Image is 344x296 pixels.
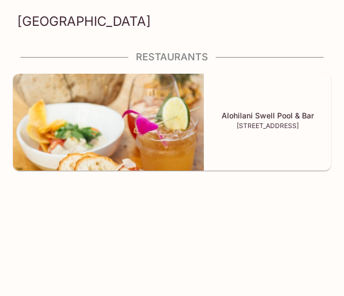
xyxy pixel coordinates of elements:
[13,74,331,184] a: Alohilani Swell Pool & BarAlohilani Swell Pool & Bar[STREET_ADDRESS]
[13,74,204,171] img: Alohilani Swell Pool & Bar
[17,13,327,30] h3: [GEOGRAPHIC_DATA]
[208,111,327,120] h5: Alohilani Swell Pool & Bar
[208,122,327,130] p: [STREET_ADDRESS]
[13,51,331,63] h4: Restaurants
